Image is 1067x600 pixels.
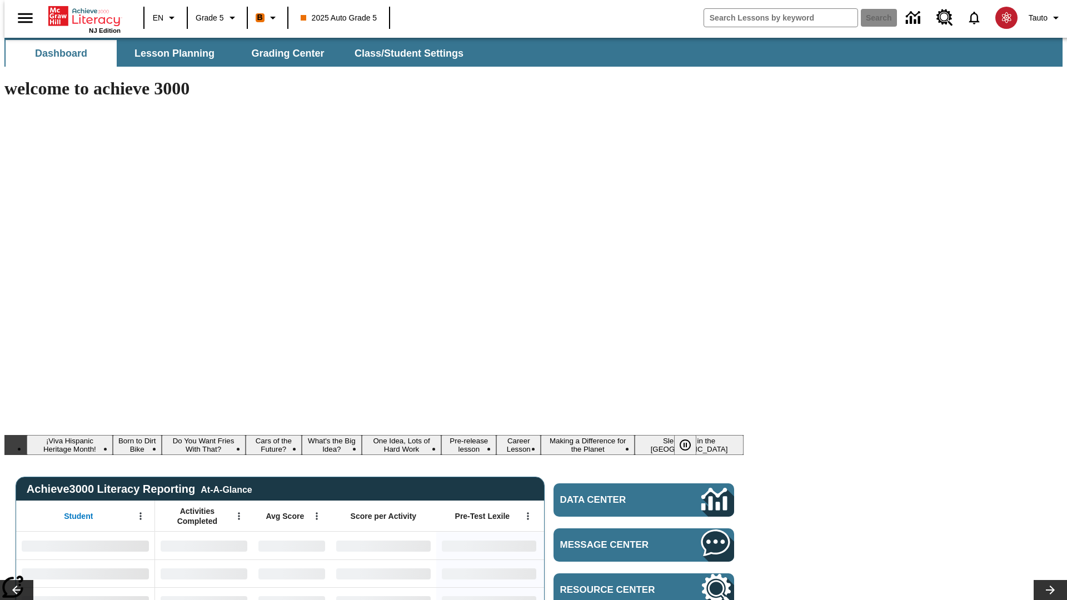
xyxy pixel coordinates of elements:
[674,435,696,455] button: Pause
[148,8,183,28] button: Language: EN, Select a language
[560,539,668,551] span: Message Center
[64,511,93,521] span: Student
[113,435,162,455] button: Slide 2 Born to Dirt Bike
[134,47,215,60] span: Lesson Planning
[132,508,149,524] button: Open Menu
[231,508,247,524] button: Open Menu
[520,508,536,524] button: Open Menu
[232,40,343,67] button: Grading Center
[1024,8,1067,28] button: Profile/Settings
[560,584,668,596] span: Resource Center
[89,27,121,34] span: NJ Edition
[251,47,324,60] span: Grading Center
[253,532,331,559] div: No Data,
[119,40,230,67] button: Lesson Planning
[441,435,496,455] button: Slide 7 Pre-release lesson
[351,511,417,521] span: Score per Activity
[4,40,473,67] div: SubNavbar
[930,3,960,33] a: Resource Center, Will open in new tab
[9,2,42,34] button: Open side menu
[162,435,246,455] button: Slide 3 Do You Want Fries With That?
[301,12,377,24] span: 2025 Auto Grade 5
[554,483,734,517] a: Data Center
[153,12,163,24] span: EN
[496,435,541,455] button: Slide 8 Career Lesson
[989,3,1024,32] button: Select a new avatar
[960,3,989,32] a: Notifications
[554,528,734,562] a: Message Center
[155,532,253,559] div: No Data,
[1029,12,1048,24] span: Tauto
[246,435,302,455] button: Slide 4 Cars of the Future?
[302,435,362,455] button: Slide 5 What's the Big Idea?
[455,511,510,521] span: Pre-Test Lexile
[560,494,664,506] span: Data Center
[266,511,304,521] span: Avg Score
[346,40,472,67] button: Class/Student Settings
[355,47,463,60] span: Class/Student Settings
[362,435,442,455] button: Slide 6 One Idea, Lots of Hard Work
[541,435,635,455] button: Slide 9 Making a Difference for the Planet
[635,435,744,455] button: Slide 10 Sleepless in the Animal Kingdom
[4,38,1063,67] div: SubNavbar
[995,7,1018,29] img: avatar image
[48,4,121,34] div: Home
[1034,580,1067,600] button: Lesson carousel, Next
[35,47,87,60] span: Dashboard
[6,40,117,67] button: Dashboard
[308,508,325,524] button: Open Menu
[27,435,113,455] button: Slide 1 ¡Viva Hispanic Heritage Month!
[196,12,224,24] span: Grade 5
[674,435,707,455] div: Pause
[155,559,253,587] div: No Data,
[257,11,263,24] span: B
[704,9,857,27] input: search field
[27,483,252,496] span: Achieve3000 Literacy Reporting
[48,5,121,27] a: Home
[161,506,234,526] span: Activities Completed
[201,483,252,495] div: At-A-Glance
[191,8,243,28] button: Grade: Grade 5, Select a grade
[251,8,284,28] button: Boost Class color is orange. Change class color
[4,78,744,99] h1: welcome to achieve 3000
[253,559,331,587] div: No Data,
[899,3,930,33] a: Data Center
